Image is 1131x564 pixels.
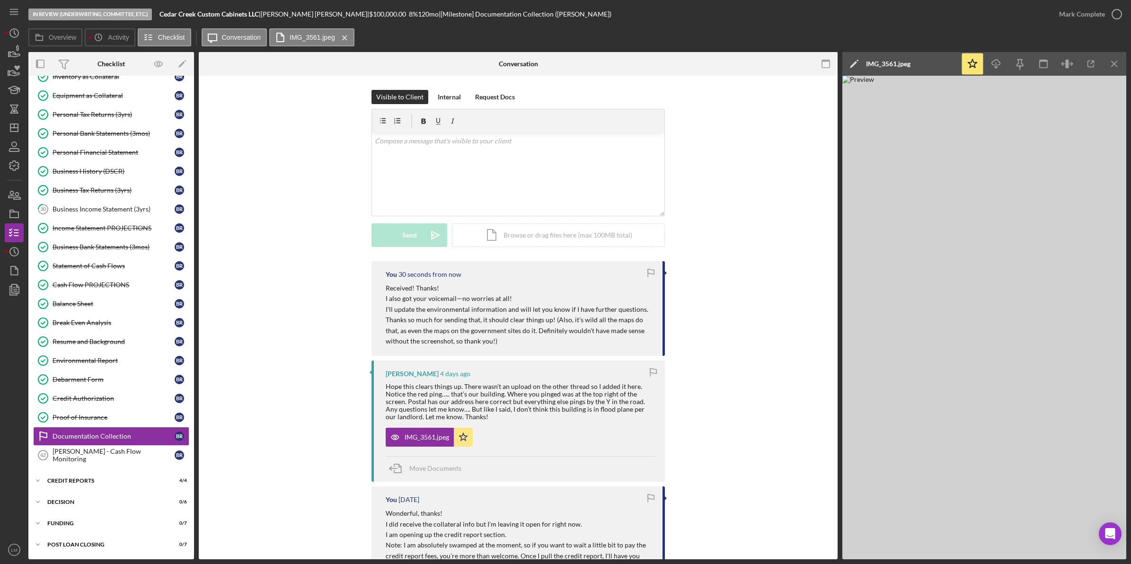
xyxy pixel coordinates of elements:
div: Income Statement PROJECTIONS [53,224,175,232]
div: B R [175,261,184,271]
a: Business Bank Statements (3mos)BR [33,238,189,256]
a: 42[PERSON_NAME] - Cash Flow MonitoringBR [33,446,189,465]
div: B R [175,299,184,308]
a: Cash Flow PROJECTIONSBR [33,275,189,294]
div: Mark Complete [1059,5,1105,24]
button: Visible to Client [371,90,428,104]
a: Balance SheetBR [33,294,189,313]
a: Personal Bank Statements (3mos)BR [33,124,189,143]
div: B R [175,280,184,290]
div: B R [175,72,184,81]
div: Conversation [499,60,538,68]
a: Credit AuthorizationBR [33,389,189,408]
div: Balance Sheet [53,300,175,308]
button: Conversation [202,28,267,46]
div: Business Bank Statements (3mos) [53,243,175,251]
button: Request Docs [470,90,520,104]
a: Inventory as CollateralBR [33,67,189,86]
div: B R [175,185,184,195]
a: Business Tax Returns (3yrs)BR [33,181,189,200]
label: Conversation [222,34,261,41]
div: Hope this clears things up. There wasn’t an upload on the other thread so I added it here. Notice... [386,383,655,421]
time: 2025-08-29 02:15 [440,370,470,378]
div: Statement of Cash Flows [53,262,175,270]
div: | [Milestone] Documentation Collection ([PERSON_NAME]) [439,10,611,18]
text: LM [11,547,17,553]
a: Resume and BackgroundBR [33,332,189,351]
a: Personal Tax Returns (3yrs)BR [33,105,189,124]
div: 8 % [409,10,418,18]
div: IMG_3561.jpeg [866,60,910,68]
div: B R [175,148,184,157]
div: Inventory as Collateral [53,73,175,80]
a: Break Even AnalysisBR [33,313,189,332]
img: Preview [842,76,1126,559]
div: Documentation Collection [53,432,175,440]
div: IMG_3561.jpeg [405,433,449,441]
div: In Review (Underwriting, Committee, Etc.) [28,9,152,20]
p: I'll update the environmental information and will let you know if I have further questions. Than... [386,304,653,347]
div: B R [175,110,184,119]
button: LM [5,540,24,559]
label: Overview [49,34,76,41]
div: Proof of Insurance [53,414,175,421]
label: Checklist [158,34,185,41]
div: Send [402,223,417,247]
div: Visible to Client [376,90,424,104]
p: I did receive the collateral info but I'm leaving it open for right now. [386,519,653,529]
div: Debarment Form [53,376,175,383]
div: credit reports [47,478,163,484]
div: Cash Flow PROJECTIONS [53,281,175,289]
label: IMG_3561.jpeg [290,34,335,41]
a: Equipment as CollateralBR [33,86,189,105]
a: Business History (DSCR)BR [33,162,189,181]
div: B R [175,432,184,441]
div: 4 / 4 [170,478,187,484]
button: Activity [85,28,135,46]
a: Environmental ReportBR [33,351,189,370]
div: You [386,271,397,278]
div: B R [175,413,184,422]
div: 0 / 7 [170,542,187,547]
div: Resume and Background [53,338,175,345]
div: Internal [438,90,461,104]
div: B R [175,242,184,252]
button: Move Documents [386,457,471,480]
p: I am opening up the credit report section. [386,529,653,540]
span: Move Documents [409,464,461,472]
div: 120 mo [418,10,439,18]
button: Internal [433,90,466,104]
div: Checklist [97,60,125,68]
div: B R [175,223,184,233]
div: POST LOAN CLOSING [47,542,163,547]
p: I also got your voicemail—no worries at all! [386,293,653,304]
b: Cedar Creek Custom Cabinets LLC [159,10,259,18]
button: IMG_3561.jpeg [386,428,473,447]
div: Personal Bank Statements (3mos) [53,130,175,137]
div: You [386,496,397,503]
div: 0 / 7 [170,520,187,526]
div: 0 / 6 [170,499,187,505]
div: B R [175,91,184,100]
div: Decision [47,499,163,505]
button: IMG_3561.jpeg [269,28,354,46]
a: Statement of Cash FlowsBR [33,256,189,275]
div: [PERSON_NAME] [386,370,439,378]
div: Break Even Analysis [53,319,175,326]
div: B R [175,356,184,365]
div: Credit Authorization [53,395,175,402]
button: Mark Complete [1050,5,1126,24]
div: B R [175,204,184,214]
time: 2025-09-02 12:59 [398,271,461,278]
div: B R [175,129,184,138]
a: Personal Financial StatementBR [33,143,189,162]
div: Personal Tax Returns (3yrs) [53,111,175,118]
a: Documentation CollectionBR [33,427,189,446]
label: Activity [108,34,129,41]
div: B R [175,318,184,327]
div: Open Intercom Messenger [1099,522,1122,545]
a: Proof of InsuranceBR [33,408,189,427]
div: B R [175,337,184,346]
div: B R [175,375,184,384]
div: Environmental Report [53,357,175,364]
